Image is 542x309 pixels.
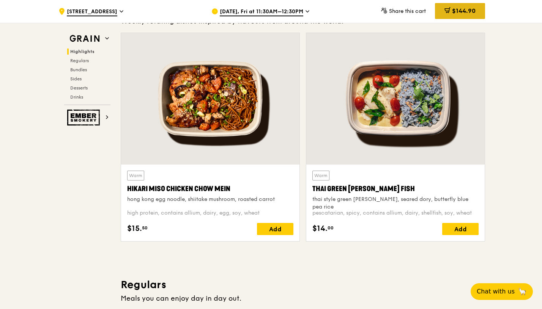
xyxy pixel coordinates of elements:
[67,110,102,125] img: Ember Smokery web logo
[127,196,293,203] div: hong kong egg noodle, shiitake mushroom, roasted carrot
[67,32,102,45] img: Grain web logo
[67,8,117,16] span: [STREET_ADDRESS]
[70,67,87,72] span: Bundles
[127,171,144,180] div: Warm
[257,223,293,235] div: Add
[452,7,476,14] span: $144.90
[70,94,83,100] span: Drinks
[442,223,479,235] div: Add
[389,8,426,14] span: Share this cart
[312,171,329,180] div: Warm
[312,196,479,211] div: thai style green [PERSON_NAME], seared dory, butterfly blue pea rice
[121,278,485,292] h3: Regulars
[477,287,515,296] span: Chat with us
[312,223,328,234] span: $14.
[471,283,533,300] button: Chat with us🦙
[518,287,527,296] span: 🦙
[70,49,95,54] span: Highlights
[312,209,479,217] div: pescatarian, spicy, contains allium, dairy, shellfish, soy, wheat
[70,76,82,82] span: Sides
[127,184,293,194] div: Hikari Miso Chicken Chow Mein
[328,225,334,231] span: 00
[70,58,89,63] span: Regulars
[312,184,479,194] div: Thai Green [PERSON_NAME] Fish
[70,85,88,91] span: Desserts
[127,209,293,217] div: high protein, contains allium, dairy, egg, soy, wheat
[127,223,142,234] span: $15.
[220,8,303,16] span: [DATE], Fri at 11:30AM–12:30PM
[121,293,485,304] div: Meals you can enjoy day in day out.
[142,225,148,231] span: 50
